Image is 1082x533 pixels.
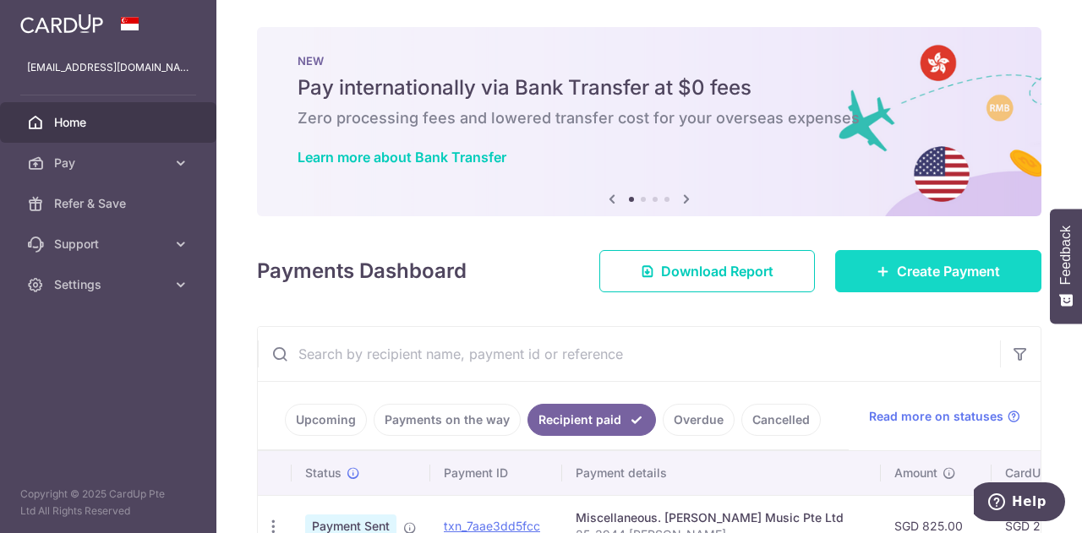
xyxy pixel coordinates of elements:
[298,149,506,166] a: Learn more about Bank Transfer
[298,74,1001,101] h5: Pay internationally via Bank Transfer at $0 fees
[27,59,189,76] p: [EMAIL_ADDRESS][DOMAIN_NAME]
[1058,226,1074,285] span: Feedback
[374,404,521,436] a: Payments on the way
[576,509,867,526] div: Miscellaneous. [PERSON_NAME] Music Pte Ltd
[661,261,773,281] span: Download Report
[974,482,1065,525] iframe: Opens a widget where you can find more information
[663,404,735,436] a: Overdue
[835,250,1041,292] a: Create Payment
[258,327,1000,381] input: Search by recipient name, payment id or reference
[257,256,467,286] h4: Payments Dashboard
[869,408,1020,425] a: Read more on statuses
[1005,465,1069,481] span: CardUp fee
[562,451,881,495] th: Payment details
[897,261,1000,281] span: Create Payment
[430,451,562,495] th: Payment ID
[444,519,540,533] a: txn_7aae3dd5fcc
[599,250,815,292] a: Download Report
[298,108,1001,128] h6: Zero processing fees and lowered transfer cost for your overseas expenses
[54,276,166,293] span: Settings
[54,114,166,131] span: Home
[741,404,821,436] a: Cancelled
[54,155,166,171] span: Pay
[527,404,656,436] a: Recipient paid
[54,236,166,253] span: Support
[305,465,342,481] span: Status
[894,465,937,481] span: Amount
[20,14,103,34] img: CardUp
[54,195,166,212] span: Refer & Save
[1050,209,1082,324] button: Feedback - Show survey
[298,54,1001,68] p: NEW
[869,408,1003,425] span: Read more on statuses
[285,404,367,436] a: Upcoming
[257,27,1041,216] img: Bank transfer banner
